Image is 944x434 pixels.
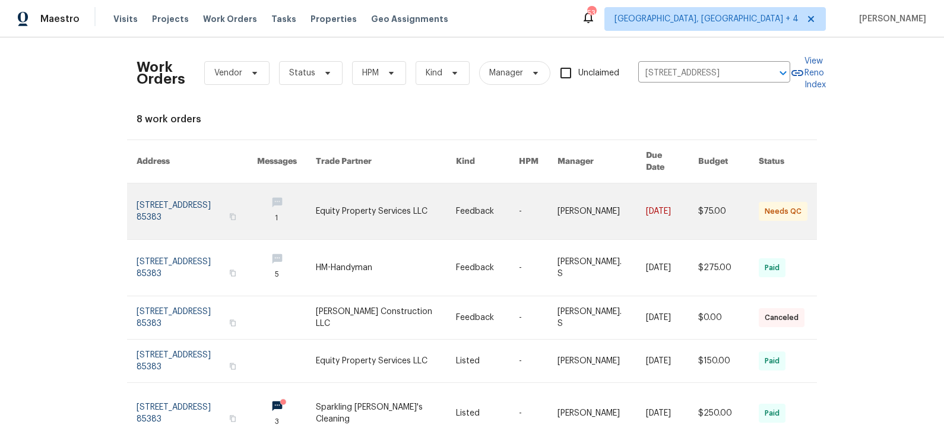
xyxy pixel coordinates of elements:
span: Status [289,67,315,79]
button: Copy Address [227,211,238,222]
th: Kind [446,140,509,183]
button: Open [775,65,791,81]
td: - [509,296,548,340]
span: Unclaimed [578,67,619,80]
button: Copy Address [227,361,238,372]
span: Manager [489,67,523,79]
input: Enter in an address [638,64,757,83]
td: Equity Property Services LLC [306,183,447,240]
a: View Reno Index [790,55,826,91]
span: HPM [362,67,379,79]
th: Status [749,140,817,183]
th: Address [127,140,248,183]
span: Vendor [214,67,242,79]
td: Feedback [446,183,509,240]
td: Feedback [446,296,509,340]
td: - [509,183,548,240]
td: HM-Handyman [306,240,447,296]
span: Kind [426,67,442,79]
span: Projects [152,13,189,25]
td: Listed [446,340,509,383]
td: Equity Property Services LLC [306,340,447,383]
th: Manager [548,140,636,183]
td: - [509,240,548,296]
div: 53 [587,7,595,19]
span: Geo Assignments [371,13,448,25]
td: [PERSON_NAME]. S [548,240,636,296]
button: Copy Address [227,318,238,328]
span: [GEOGRAPHIC_DATA], [GEOGRAPHIC_DATA] + 4 [614,13,799,25]
button: Copy Address [227,268,238,278]
span: Tasks [271,15,296,23]
th: HPM [509,140,548,183]
td: - [509,340,548,383]
th: Messages [248,140,306,183]
span: Work Orders [203,13,257,25]
td: Feedback [446,240,509,296]
td: [PERSON_NAME] [548,183,636,240]
span: [PERSON_NAME] [854,13,926,25]
span: Visits [113,13,138,25]
td: [PERSON_NAME]. S [548,296,636,340]
td: [PERSON_NAME] Construction LLC [306,296,447,340]
button: Copy Address [227,413,238,424]
span: Maestro [40,13,80,25]
h2: Work Orders [137,61,185,85]
th: Trade Partner [306,140,447,183]
td: [PERSON_NAME] [548,340,636,383]
span: Properties [311,13,357,25]
th: Due Date [636,140,689,183]
div: 8 work orders [137,113,807,125]
th: Budget [689,140,749,183]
